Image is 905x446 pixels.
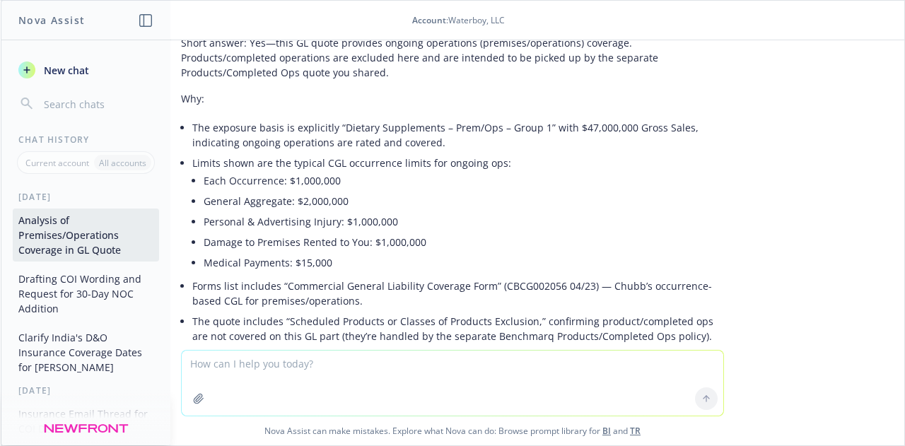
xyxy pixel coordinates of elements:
[99,157,146,169] p: All accounts
[204,191,724,211] li: General Aggregate: $2,000,000
[412,14,505,26] div: : Waterboy, LLC
[1,191,170,203] div: [DATE]
[41,94,153,114] input: Search chats
[412,14,446,26] span: Account
[13,209,159,262] button: Analysis of Premises/Operations Coverage in GL Quote
[192,117,724,153] li: The exposure basis is explicitly “Dietary Supplements – Prem/Ops – Group 1” with $47,000,000 Gros...
[6,416,899,445] span: Nova Assist can make mistakes. Explore what Nova can do: Browse prompt library for and
[181,35,724,80] p: Short answer: Yes—this GL quote provides ongoing operations (premises/operations) coverage. Produ...
[630,425,641,437] a: TR
[25,157,89,169] p: Current account
[204,252,724,273] li: Medical Payments: $15,000
[13,402,159,440] button: Insurance Email Thread for COI Details
[204,232,724,252] li: Damage to Premises Rented to You: $1,000,000
[18,13,85,28] h1: Nova Assist
[602,425,611,437] a: BI
[192,276,724,311] li: Forms list includes “Commercial General Liability Coverage Form” (CBCG002056 04/23) — Chubb’s occ...
[204,211,724,232] li: Personal & Advertising Injury: $1,000,000
[1,134,170,146] div: Chat History
[13,326,159,379] button: Clarify India's D&O Insurance Coverage Dates for [PERSON_NAME]
[192,311,724,346] li: The quote includes “Scheduled Products or Classes of Products Exclusion,” confirming product/comp...
[1,385,170,397] div: [DATE]
[181,91,724,106] p: Why:
[13,267,159,320] button: Drafting COI Wording and Request for 30-Day NOC Addition
[41,63,89,78] span: New chat
[204,170,724,191] li: Each Occurrence: $1,000,000
[13,57,159,83] button: New chat
[192,153,724,276] li: Limits shown are the typical CGL occurrence limits for ongoing ops:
